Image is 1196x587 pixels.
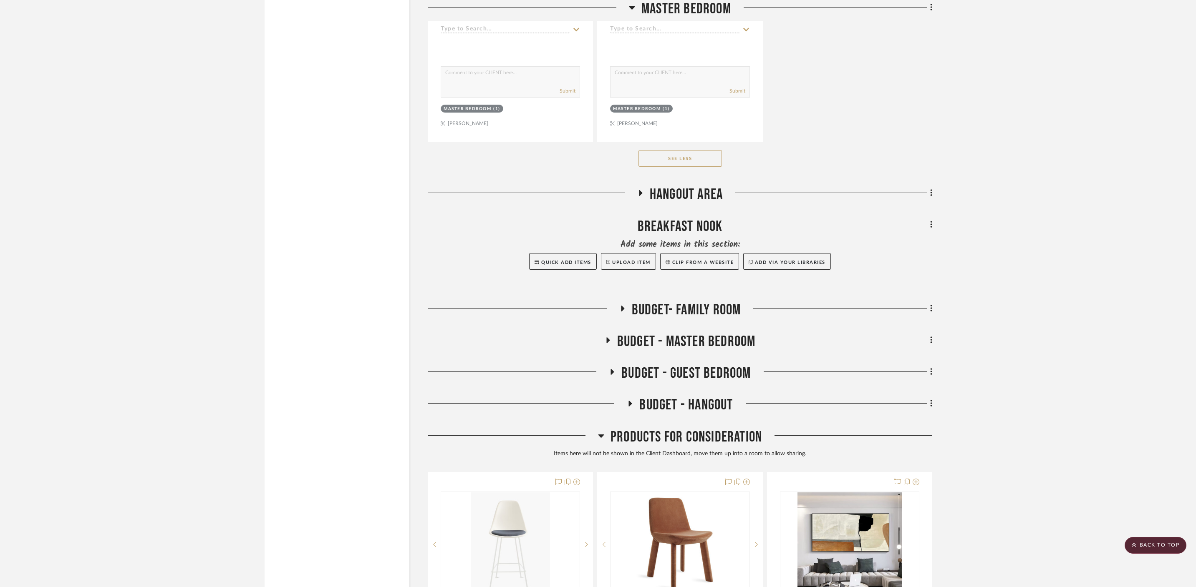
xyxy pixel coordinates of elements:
div: Items here will not be shown in the Client Dashboard, move them up into a room to allow sharing. [428,449,932,459]
button: Clip from a website [660,253,739,270]
button: Submit [560,87,575,95]
span: Products For Consideration [611,428,762,446]
button: Submit [729,87,745,95]
span: BUDGET- FAMILY ROOM [632,301,741,319]
div: (1) [493,106,500,112]
input: Type to Search… [441,26,570,34]
div: Master Bedroom [444,106,491,112]
button: See Less [638,150,722,167]
span: BUDGET - HANGOUT [639,396,733,414]
span: BUDGET - MASTER BEDROOM [617,333,756,351]
span: Quick Add Items [541,260,591,265]
scroll-to-top-button: BACK TO TOP [1125,537,1186,554]
div: Master Bedroom [613,106,661,112]
div: Add some items in this section: [428,239,932,251]
button: Upload Item [601,253,656,270]
button: Quick Add Items [529,253,597,270]
input: Type to Search… [610,26,739,34]
span: Hangout Area [650,186,723,203]
button: Add via your libraries [743,253,831,270]
span: BUDGET - GUEST BEDROOM [621,364,751,382]
div: (1) [663,106,670,112]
